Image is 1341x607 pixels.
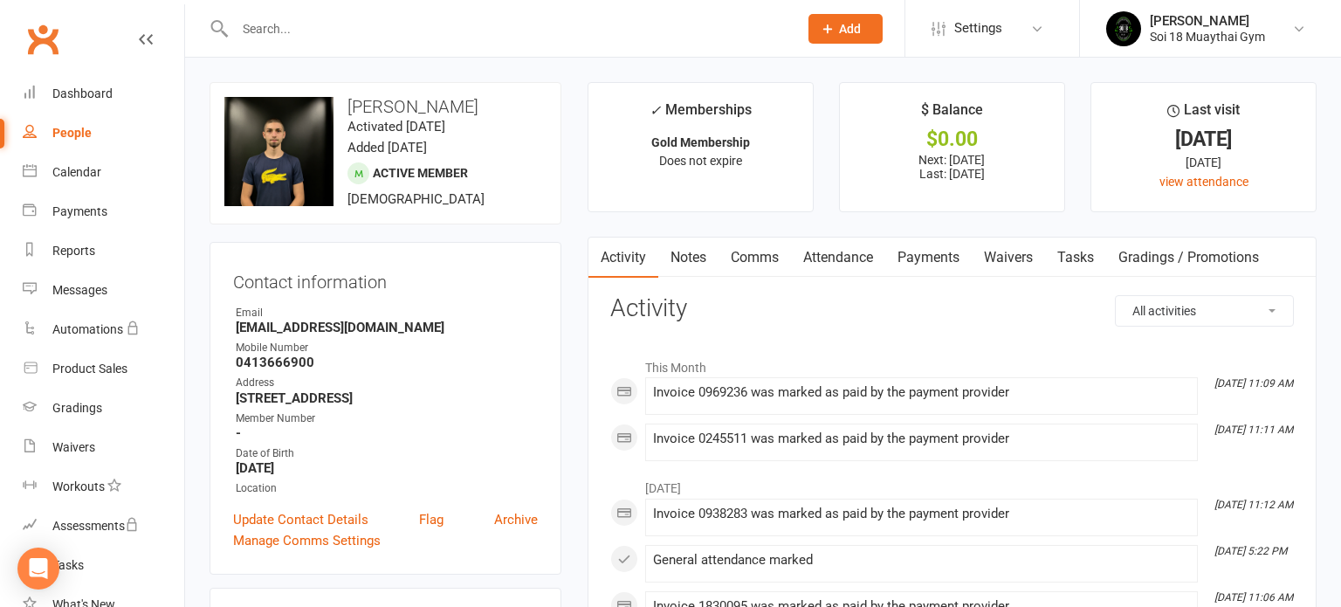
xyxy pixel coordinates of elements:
[347,140,427,155] time: Added [DATE]
[856,130,1049,148] div: $0.00
[921,99,983,130] div: $ Balance
[839,22,861,36] span: Add
[1150,13,1265,29] div: [PERSON_NAME]
[1107,153,1300,172] div: [DATE]
[791,238,885,278] a: Attendance
[52,401,102,415] div: Gradings
[52,86,113,100] div: Dashboard
[347,119,445,135] time: Activated [DATE]
[23,546,184,585] a: Tasks
[1167,99,1240,130] div: Last visit
[651,135,750,149] strong: Gold Membership
[23,153,184,192] a: Calendar
[23,428,184,467] a: Waivers
[236,355,538,370] strong: 0413666900
[419,509,444,530] a: Flag
[52,126,92,140] div: People
[1214,591,1293,604] i: [DATE] 11:06 AM
[52,479,105,493] div: Workouts
[1106,238,1271,278] a: Gradings / Promotions
[23,231,184,271] a: Reports
[230,17,786,41] input: Search...
[23,507,184,546] a: Assessments
[856,153,1049,181] p: Next: [DATE] Last: [DATE]
[224,97,547,116] h3: [PERSON_NAME]
[610,349,1294,377] li: This Month
[1150,29,1265,45] div: Soi 18 Muaythai Gym
[658,238,719,278] a: Notes
[233,530,381,551] a: Manage Comms Settings
[23,310,184,349] a: Automations
[52,440,95,454] div: Waivers
[236,305,538,321] div: Email
[236,445,538,462] div: Date of Birth
[610,295,1294,322] h3: Activity
[588,238,658,278] a: Activity
[236,425,538,441] strong: -
[236,480,538,497] div: Location
[52,322,123,336] div: Automations
[233,509,368,530] a: Update Contact Details
[52,519,139,533] div: Assessments
[21,17,65,61] a: Clubworx
[233,266,538,292] h3: Contact information
[347,191,485,207] span: [DEMOGRAPHIC_DATA]
[1107,130,1300,148] div: [DATE]
[52,165,101,179] div: Calendar
[954,9,1002,48] span: Settings
[23,114,184,153] a: People
[52,244,95,258] div: Reports
[494,509,538,530] a: Archive
[653,553,1190,568] div: General attendance marked
[373,166,468,180] span: Active member
[52,558,84,572] div: Tasks
[885,238,972,278] a: Payments
[1159,175,1248,189] a: view attendance
[659,154,742,168] span: Does not expire
[236,410,538,427] div: Member Number
[1214,377,1293,390] i: [DATE] 11:09 AM
[236,320,538,335] strong: [EMAIL_ADDRESS][DOMAIN_NAME]
[23,467,184,507] a: Workouts
[236,340,538,356] div: Mobile Number
[972,238,1045,278] a: Waivers
[1106,11,1141,46] img: thumb_image1716960047.png
[719,238,791,278] a: Comms
[17,548,59,590] div: Open Intercom Messenger
[650,102,661,119] i: ✓
[52,362,127,376] div: Product Sales
[23,74,184,114] a: Dashboard
[1214,424,1293,436] i: [DATE] 11:11 AM
[650,99,752,131] div: Memberships
[808,14,883,44] button: Add
[23,271,184,310] a: Messages
[52,283,107,297] div: Messages
[236,390,538,406] strong: [STREET_ADDRESS]
[653,431,1190,446] div: Invoice 0245511 was marked as paid by the payment provider
[52,204,107,218] div: Payments
[23,389,184,428] a: Gradings
[236,460,538,476] strong: [DATE]
[653,507,1190,521] div: Invoice 0938283 was marked as paid by the payment provider
[1214,499,1293,511] i: [DATE] 11:12 AM
[610,470,1294,498] li: [DATE]
[23,192,184,231] a: Payments
[653,385,1190,400] div: Invoice 0969236 was marked as paid by the payment provider
[1214,545,1287,557] i: [DATE] 5:22 PM
[1045,238,1106,278] a: Tasks
[224,97,334,206] img: image1749984591.png
[23,349,184,389] a: Product Sales
[236,375,538,391] div: Address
